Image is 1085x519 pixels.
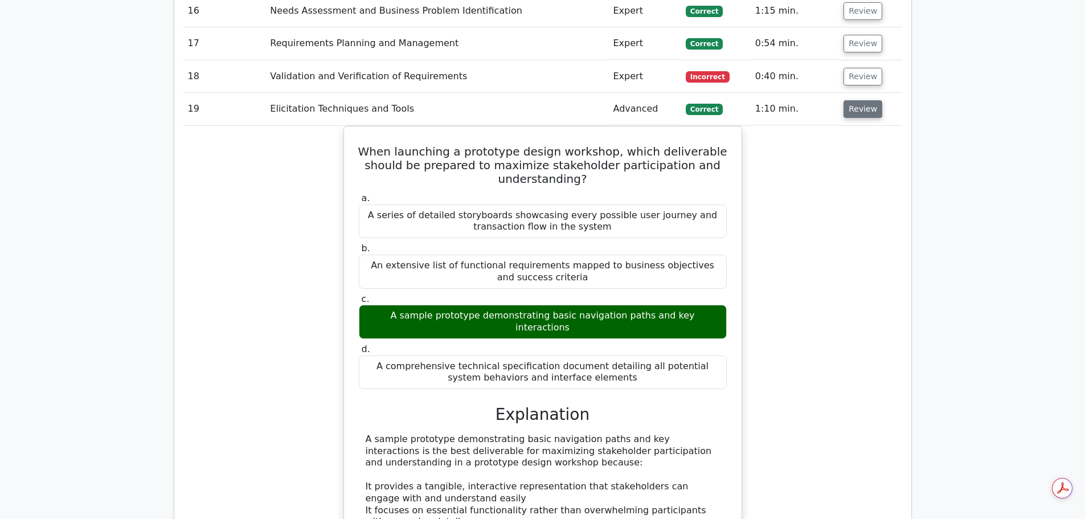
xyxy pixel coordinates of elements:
[686,104,723,115] span: Correct
[751,93,839,125] td: 1:10 min.
[751,60,839,93] td: 0:40 min.
[362,243,370,254] span: b.
[751,27,839,60] td: 0:54 min.
[265,27,608,60] td: Requirements Planning and Management
[608,93,681,125] td: Advanced
[686,71,730,83] span: Incorrect
[358,145,728,186] h5: When launching a prototype design workshop, which deliverable should be prepared to maximize stak...
[265,60,608,93] td: Validation and Verification of Requirements
[359,305,727,339] div: A sample prototype demonstrating basic navigation paths and key interactions
[686,38,723,50] span: Correct
[359,255,727,289] div: An extensive list of functional requirements mapped to business objectives and success criteria
[183,27,266,60] td: 17
[183,93,266,125] td: 19
[362,193,370,203] span: a.
[362,344,370,354] span: d.
[183,60,266,93] td: 18
[366,405,720,424] h3: Explanation
[359,205,727,239] div: A series of detailed storyboards showcasing every possible user journey and transaction flow in t...
[608,27,681,60] td: Expert
[362,293,370,304] span: c.
[608,60,681,93] td: Expert
[265,93,608,125] td: Elicitation Techniques and Tools
[359,355,727,390] div: A comprehensive technical specification document detailing all potential system behaviors and int...
[844,68,882,85] button: Review
[844,100,882,118] button: Review
[844,35,882,52] button: Review
[844,2,882,20] button: Review
[686,6,723,17] span: Correct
